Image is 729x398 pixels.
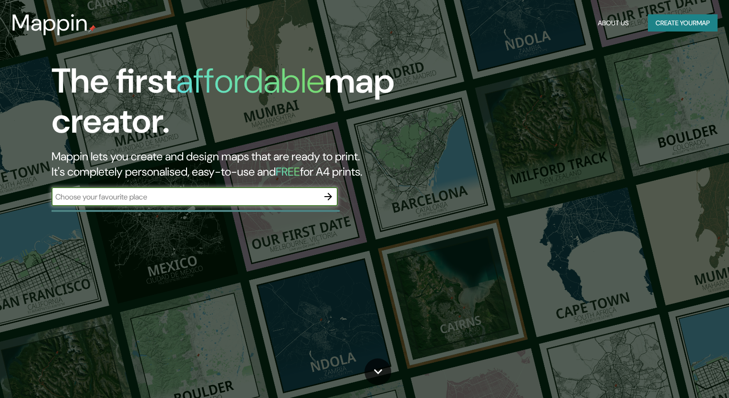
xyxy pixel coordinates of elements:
[648,14,718,32] button: Create yourmap
[594,14,633,32] button: About Us
[88,25,96,32] img: mappin-pin
[52,149,416,179] h2: Mappin lets you create and design maps that are ready to print. It's completely personalised, eas...
[276,164,300,179] h5: FREE
[52,191,319,202] input: Choose your favourite place
[52,61,416,149] h1: The first map creator.
[11,10,88,36] h3: Mappin
[176,59,324,103] h1: affordable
